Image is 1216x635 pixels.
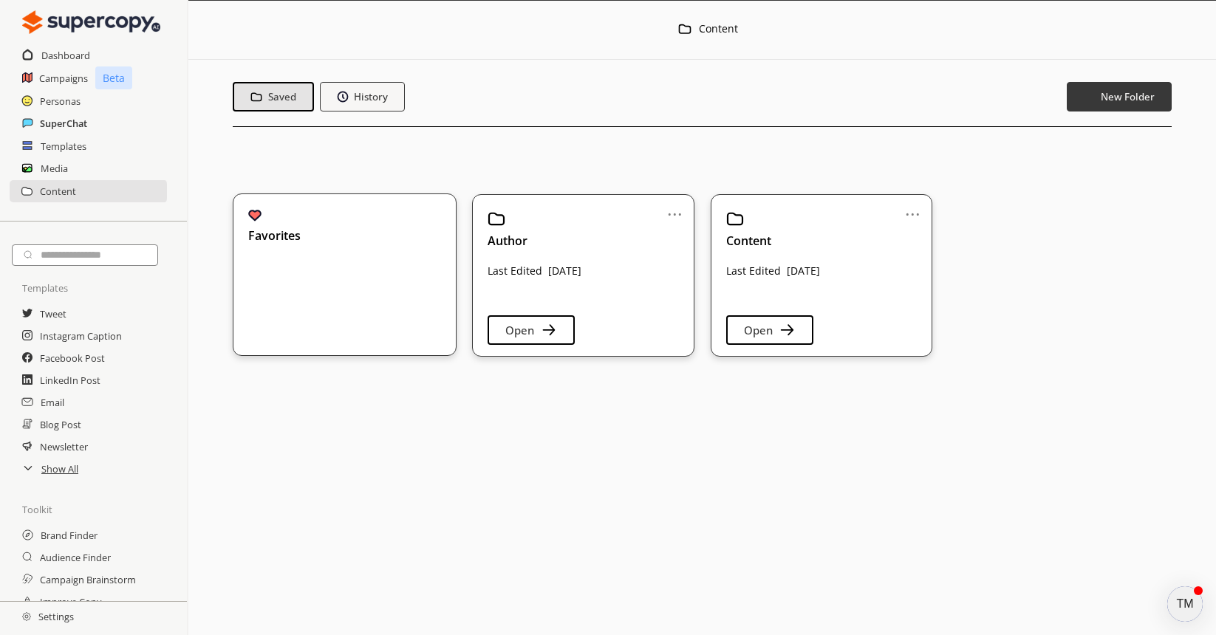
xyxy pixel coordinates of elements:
b: Open [744,323,773,337]
a: Media [41,157,68,179]
b: Author [488,233,527,249]
b: Favorites [248,230,301,241]
b: Open [505,323,534,337]
a: Tweet [40,303,66,325]
b: New Folder [1101,90,1155,103]
p: Last Edited [726,265,781,277]
div: Content [699,23,738,38]
button: History [320,82,406,111]
img: Close [488,210,505,227]
a: Newsletter [40,436,88,458]
a: ... [667,202,683,214]
img: Close [22,612,31,621]
a: Email [41,391,64,413]
img: Close [678,22,691,35]
a: Dashboard [41,44,90,66]
a: Personas [40,90,81,112]
button: Saved [233,82,314,111]
button: Open [726,315,814,345]
div: atlas-message-author-avatar [1167,586,1203,622]
a: Campaigns [39,67,88,89]
a: Instagram Caption [40,325,122,347]
a: Blog Post [40,413,81,436]
a: SuperChat [40,112,87,134]
img: Close [22,7,160,37]
p: [DATE] [548,265,581,277]
a: Brand Finder [41,524,98,546]
a: Show All [41,458,78,480]
a: LinkedIn Post [40,369,100,391]
a: Content [40,180,76,202]
b: Saved [268,90,296,103]
a: ... [905,202,920,214]
img: Close [248,209,262,222]
a: Campaign Brainstorm [40,569,136,591]
p: Beta [95,66,132,89]
b: Content [726,233,771,249]
button: atlas-launcher [1167,586,1203,622]
img: Close [726,210,744,227]
a: Templates [41,135,86,157]
a: Facebook Post [40,347,105,369]
a: Improve Copy [40,591,101,613]
p: Last Edited [488,265,542,277]
p: [DATE] [787,265,820,277]
b: History [354,90,388,103]
a: Audience Finder [40,546,111,569]
button: Open [488,315,575,345]
button: New Folder [1067,82,1172,111]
